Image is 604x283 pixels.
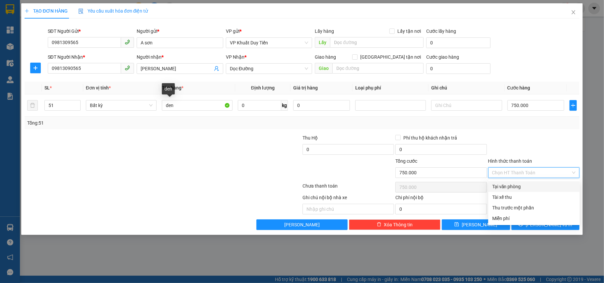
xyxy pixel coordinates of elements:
span: Yêu cầu xuất hóa đơn điện tử [78,8,148,14]
input: Dọc đường [332,63,424,74]
div: Người nhận [137,53,223,61]
span: VP Nhận [226,54,244,60]
span: [GEOGRAPHIC_DATA] tận nơi [358,53,424,61]
button: plus [570,100,577,111]
div: Chưa thanh toán [302,182,395,194]
span: Lấy [315,37,330,48]
span: close [571,10,576,15]
span: phone [125,39,130,45]
button: save[PERSON_NAME] [442,219,510,230]
div: Ghi chú nội bộ nhà xe [302,194,394,204]
input: Nhập ghi chú [302,204,394,214]
button: Close [564,3,583,22]
input: VD: Bàn, Ghế [162,100,233,111]
div: Miễn phí [492,215,576,222]
th: Loại phụ phí [353,82,429,94]
button: delete [27,100,38,111]
div: Tổng: 51 [27,119,234,127]
div: Tài xế thu [492,194,576,201]
span: plus [31,65,40,71]
div: den [162,83,175,94]
span: Đơn vị tính [86,85,111,90]
span: [PERSON_NAME] [462,221,497,228]
button: deleteXóa Thông tin [349,219,440,230]
span: Lấy hàng [315,28,334,34]
label: Hình thức thanh toán [488,158,532,164]
div: Tại văn phòng [492,183,576,190]
span: Giao [315,63,332,74]
span: Tổng cước [395,158,417,164]
span: Lấy tận nơi [395,28,424,35]
input: Cước lấy hàng [426,37,490,48]
div: VP gửi [226,28,312,35]
span: delete [377,222,381,227]
span: Tên hàng [162,85,183,90]
span: VP Khuất Duy Tiến [230,38,308,48]
button: [PERSON_NAME] [256,219,348,230]
span: Giá trị hàng [293,85,318,90]
span: phone [125,65,130,71]
div: Người gửi [137,28,223,35]
div: SĐT Người Nhận [48,53,134,61]
span: TẠO ĐƠN HÀNG [25,8,68,14]
span: Thu Hộ [302,135,318,141]
span: Giao hàng [315,54,336,60]
span: Phí thu hộ khách nhận trả [401,134,460,141]
span: Định lượng [251,85,275,90]
span: kg [281,100,288,111]
span: Bất kỳ [90,100,153,110]
th: Ghi chú [429,82,504,94]
div: Chi phí nội bộ [395,194,487,204]
span: Xóa Thông tin [384,221,413,228]
span: [PERSON_NAME] [284,221,320,228]
span: plus [25,9,29,13]
input: Dọc đường [330,37,424,48]
input: Ghi Chú [431,100,502,111]
span: Cước hàng [507,85,530,90]
button: plus [30,63,41,73]
input: 0 [293,100,350,111]
input: Cước giao hàng [426,63,490,74]
span: save [454,222,459,227]
span: plus [570,103,576,108]
span: user-add [214,66,219,71]
img: icon [78,9,84,14]
label: Cước lấy hàng [426,28,456,34]
div: SĐT Người Gửi [48,28,134,35]
div: Thu trước một phần [492,204,576,211]
span: SL [44,85,50,90]
label: Cước giao hàng [426,54,459,60]
span: Dọc Đường [230,64,308,74]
